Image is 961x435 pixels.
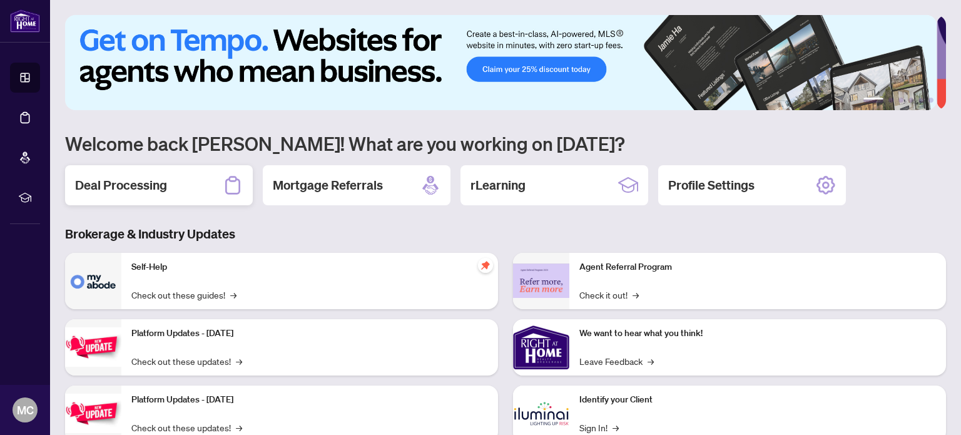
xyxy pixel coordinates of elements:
[888,98,893,103] button: 2
[236,421,242,434] span: →
[131,327,488,340] p: Platform Updates - [DATE]
[579,421,619,434] a: Sign In!→
[131,354,242,368] a: Check out these updates!→
[131,260,488,274] p: Self-Help
[131,421,242,434] a: Check out these updates!→
[668,177,755,194] h2: Profile Settings
[17,401,34,419] span: MC
[513,264,569,298] img: Agent Referral Program
[579,393,936,407] p: Identify your Client
[65,15,937,110] img: Slide 0
[65,394,121,433] img: Platform Updates - July 8, 2025
[65,253,121,309] img: Self-Help
[633,288,639,302] span: →
[928,98,933,103] button: 6
[579,354,654,368] a: Leave Feedback→
[613,421,619,434] span: →
[898,98,903,103] button: 3
[75,177,167,194] h2: Deal Processing
[648,354,654,368] span: →
[236,354,242,368] span: →
[273,177,383,194] h2: Mortgage Referrals
[65,327,121,367] img: Platform Updates - July 21, 2025
[10,9,40,33] img: logo
[65,131,946,155] h1: Welcome back [PERSON_NAME]! What are you working on [DATE]?
[131,393,488,407] p: Platform Updates - [DATE]
[65,225,946,243] h3: Brokerage & Industry Updates
[579,327,936,340] p: We want to hear what you think!
[918,98,923,103] button: 5
[911,391,948,429] button: Open asap
[131,288,236,302] a: Check out these guides!→
[478,258,493,273] span: pushpin
[513,319,569,376] img: We want to hear what you think!
[579,260,936,274] p: Agent Referral Program
[579,288,639,302] a: Check it out!→
[470,177,526,194] h2: rLearning
[908,98,913,103] button: 4
[230,288,236,302] span: →
[863,98,883,103] button: 1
